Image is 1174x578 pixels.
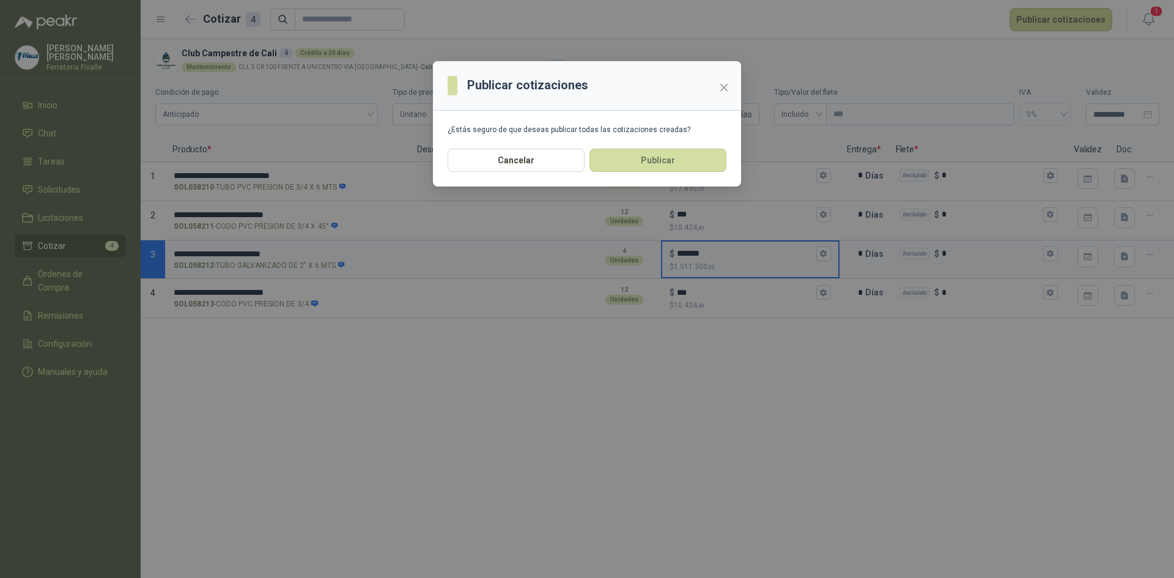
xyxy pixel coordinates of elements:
[589,149,726,172] button: Publicar
[714,78,734,97] button: Close
[448,149,585,172] button: Cancelar
[467,76,588,95] h3: Publicar cotizaciones
[448,125,726,134] div: ¿Estás seguro de que deseas publicar todas las cotizaciones creadas?
[719,83,729,92] span: close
